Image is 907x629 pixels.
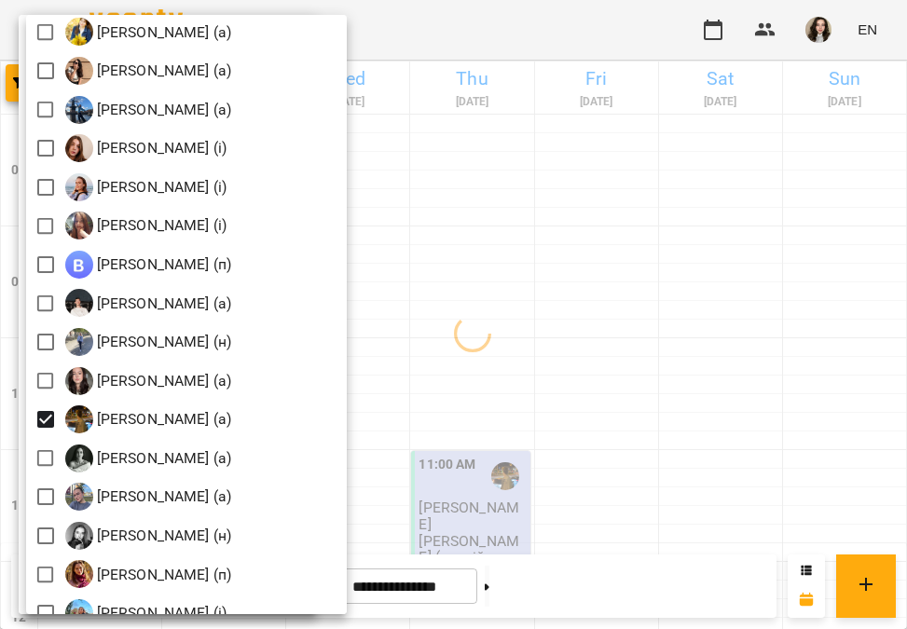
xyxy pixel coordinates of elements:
a: Л [PERSON_NAME] (а) [65,18,232,46]
p: [PERSON_NAME] (а) [93,60,232,82]
a: М [PERSON_NAME] (а) [65,289,232,317]
img: Н [65,367,93,395]
a: М [PERSON_NAME] (і) [65,173,227,201]
a: М [PERSON_NAME] (н) [65,328,232,356]
p: [PERSON_NAME] (н) [93,331,232,353]
div: Матюк Маргарита (і) [65,134,227,162]
a: М [PERSON_NAME] (п) [65,251,232,279]
img: М [65,96,93,124]
p: [PERSON_NAME] (а) [93,447,232,470]
div: Наливайко Максим (а) [65,405,232,433]
div: Першина Валерія Андріївна (н) [65,522,232,550]
p: [PERSON_NAME] (і) [93,176,227,198]
img: П [65,599,93,627]
div: Михайлик Альона Михайлівна (і) [65,212,227,239]
div: Названова Марія Олегівна (а) [65,367,232,395]
div: Мірошніченко Вікторія Сергіївна (н) [65,328,232,356]
p: [PERSON_NAME] (а) [93,293,232,315]
a: М [PERSON_NAME] (а) [65,96,232,124]
img: М [65,134,93,162]
div: Поліщук Анна Сергіївна (і) [65,599,227,627]
a: П [PERSON_NAME] (н) [65,522,232,550]
p: [PERSON_NAME] (і) [93,602,227,624]
img: П [65,483,93,511]
img: О [65,444,93,472]
p: [PERSON_NAME] (а) [93,370,232,392]
p: [PERSON_NAME] (п) [93,564,232,586]
a: П [PERSON_NAME] (і) [65,599,227,627]
img: М [65,173,93,201]
div: Мартем’янова Маргарита Анатоліївна (а) [65,96,232,124]
div: Мірошник Михайло Павлович (а) [65,289,232,317]
p: [PERSON_NAME] (і) [93,137,227,159]
img: П [65,522,93,550]
p: [PERSON_NAME] (а) [93,408,232,431]
p: [PERSON_NAME] (н) [93,525,232,547]
div: Михайлюк Владислав Віталійович (п) [65,251,232,279]
p: [PERSON_NAME] (а) [93,21,232,44]
img: П [65,560,93,588]
img: М [65,251,93,279]
a: М [PERSON_NAME] (і) [65,212,227,239]
img: М [65,57,93,85]
a: М [PERSON_NAME] (і) [65,134,227,162]
a: П [PERSON_NAME] (а) [65,483,232,511]
div: Петрук Дар'я (п) [65,560,232,588]
a: Н [PERSON_NAME] (а) [65,405,232,433]
a: М [PERSON_NAME] (а) [65,57,232,85]
img: М [65,289,93,317]
div: Ольга Гелівер (а) [65,444,232,472]
p: [PERSON_NAME] (а) [93,485,232,508]
p: [PERSON_NAME] (і) [93,214,227,237]
a: Н [PERSON_NAME] (а) [65,367,232,395]
img: М [65,212,93,239]
img: Л [65,18,93,46]
img: М [65,328,93,356]
p: [PERSON_NAME] (а) [93,99,232,121]
img: Н [65,405,93,433]
a: П [PERSON_NAME] (п) [65,560,232,588]
p: [PERSON_NAME] (п) [93,253,232,276]
div: Мельник Надія (і) [65,173,227,201]
div: Павленко Світлана (а) [65,483,232,511]
a: О [PERSON_NAME] (а) [65,444,232,472]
